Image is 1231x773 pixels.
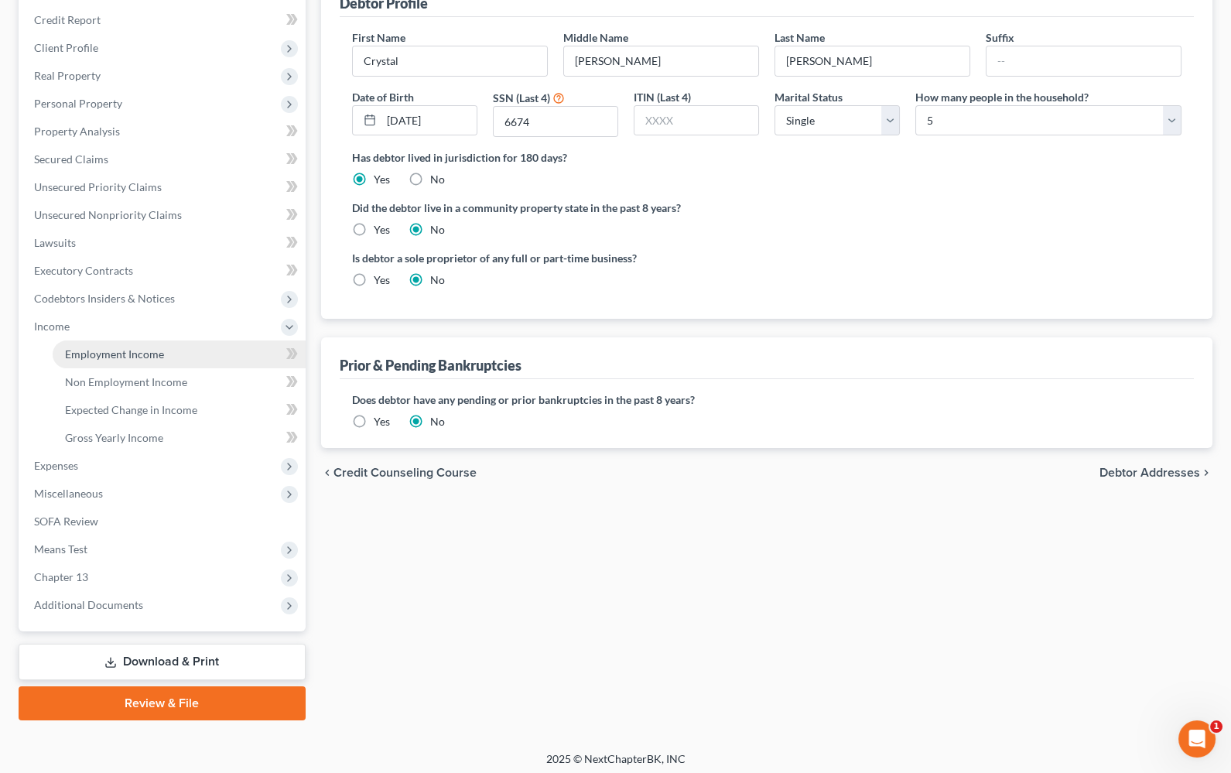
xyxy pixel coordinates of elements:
span: Codebtors Insiders & Notices [34,292,175,305]
label: Yes [374,272,390,288]
label: First Name [352,29,405,46]
label: Did the debtor live in a community property state in the past 8 years? [352,200,1181,216]
label: No [430,172,445,187]
a: Unsecured Priority Claims [22,173,306,201]
a: Lawsuits [22,229,306,257]
button: Debtor Addresses chevron_right [1099,467,1212,479]
i: chevron_right [1200,467,1212,479]
a: Secured Claims [22,145,306,173]
span: Lawsuits [34,236,76,249]
input: -- [775,46,969,76]
span: Client Profile [34,41,98,54]
span: Non Employment Income [65,375,187,388]
span: Gross Yearly Income [65,431,163,444]
span: Secured Claims [34,152,108,166]
input: -- [987,46,1181,76]
button: chevron_left Credit Counseling Course [321,467,477,479]
a: Gross Yearly Income [53,424,306,452]
span: Real Property [34,69,101,82]
span: Miscellaneous [34,487,103,500]
a: Employment Income [53,340,306,368]
a: Expected Change in Income [53,396,306,424]
label: No [430,272,445,288]
span: Income [34,320,70,333]
span: Chapter 13 [34,570,88,583]
label: Marital Status [775,89,843,105]
label: Yes [374,222,390,238]
label: ITIN (Last 4) [634,89,691,105]
span: Debtor Addresses [1099,467,1200,479]
span: SOFA Review [34,515,98,528]
input: M.I [564,46,758,76]
a: Credit Report [22,6,306,34]
span: Credit Counseling Course [333,467,477,479]
input: XXXX [634,106,758,135]
a: Non Employment Income [53,368,306,396]
span: Unsecured Priority Claims [34,180,162,193]
label: Does debtor have any pending or prior bankruptcies in the past 8 years? [352,392,1181,408]
span: Employment Income [65,347,164,361]
a: Download & Print [19,644,306,680]
div: Prior & Pending Bankruptcies [340,356,521,375]
input: MM/DD/YYYY [381,106,477,135]
span: 1 [1210,720,1222,733]
label: No [430,414,445,429]
label: Is debtor a sole proprietor of any full or part-time business? [352,250,759,266]
label: Has debtor lived in jurisdiction for 180 days? [352,149,1181,166]
label: Middle Name [563,29,628,46]
input: XXXX [494,107,617,136]
label: Yes [374,172,390,187]
label: No [430,222,445,238]
i: chevron_left [321,467,333,479]
span: Unsecured Nonpriority Claims [34,208,182,221]
label: Date of Birth [352,89,414,105]
span: Property Analysis [34,125,120,138]
span: Executory Contracts [34,264,133,277]
span: Credit Report [34,13,101,26]
iframe: Intercom live chat [1178,720,1216,758]
a: Executory Contracts [22,257,306,285]
a: Unsecured Nonpriority Claims [22,201,306,229]
span: Additional Documents [34,598,143,611]
a: Review & File [19,686,306,720]
label: SSN (Last 4) [493,90,550,106]
span: Expected Change in Income [65,403,197,416]
a: Property Analysis [22,118,306,145]
span: Personal Property [34,97,122,110]
input: -- [353,46,547,76]
span: Means Test [34,542,87,556]
label: Suffix [986,29,1014,46]
span: Expenses [34,459,78,472]
a: SOFA Review [22,508,306,535]
label: Last Name [775,29,825,46]
label: Yes [374,414,390,429]
label: How many people in the household? [915,89,1089,105]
